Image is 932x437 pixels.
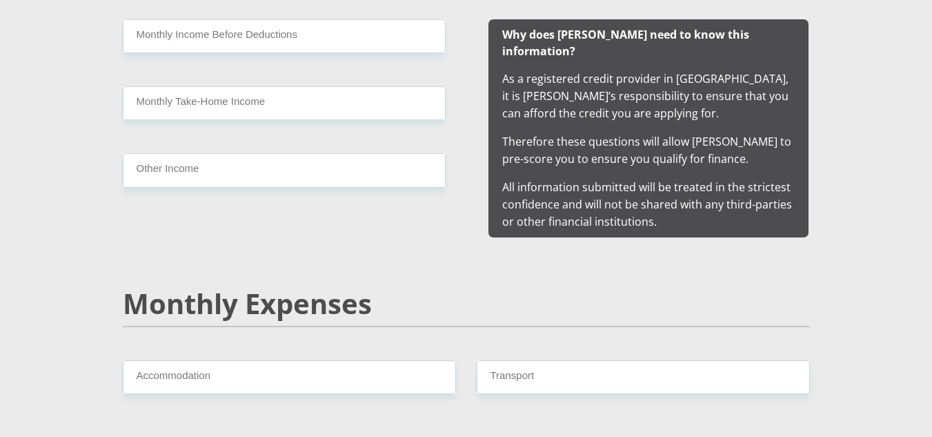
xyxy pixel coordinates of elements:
[123,360,456,394] input: Expenses - Accommodation
[123,287,810,320] h2: Monthly Expenses
[502,26,795,229] span: As a registered credit provider in [GEOGRAPHIC_DATA], it is [PERSON_NAME]’s responsibility to ens...
[477,360,810,394] input: Expenses - Transport
[123,153,446,187] input: Other Income
[123,19,446,53] input: Monthly Income Before Deductions
[123,86,446,120] input: Monthly Take Home Income
[502,27,749,59] b: Why does [PERSON_NAME] need to know this information?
